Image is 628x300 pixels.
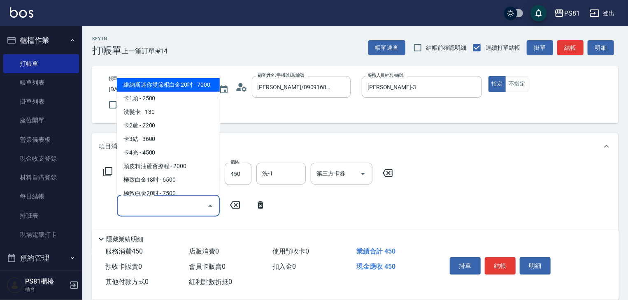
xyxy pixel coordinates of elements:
[564,8,580,18] div: PS81
[189,278,232,286] span: 紅利點數折抵 0
[3,30,79,51] button: 櫃檯作業
[356,263,395,270] span: 現金應收 450
[3,247,79,269] button: 預約管理
[530,5,547,21] button: save
[10,7,33,18] img: Logo
[3,269,79,290] button: 報表及分析
[426,44,467,52] span: 結帳前確認明細
[204,199,217,212] button: Close
[3,130,79,149] a: 營業儀表板
[109,83,211,96] input: YYYY/MM/DD hh:mm
[3,149,79,168] a: 現金收支登錄
[117,159,220,173] span: 頭皮精油蘆薈療程 - 2000
[117,187,220,200] span: 極致白金20吋 - 7500
[273,263,296,270] span: 扣入金 0
[3,73,79,92] a: 帳單列表
[3,206,79,225] a: 排班表
[105,247,143,255] span: 服務消費 450
[7,277,23,293] img: Person
[367,72,404,78] label: 服務人員姓名/編號
[588,40,614,55] button: 明細
[189,263,226,270] span: 會員卡販賣 0
[3,92,79,111] a: 掛單列表
[92,36,122,42] h2: Key In
[105,263,142,270] span: 預收卡販賣 0
[368,40,405,55] button: 帳單速查
[117,119,220,132] span: 卡2蘆 - 2200
[551,5,583,22] button: PS81
[117,146,220,159] span: 卡4光 - 4500
[122,46,168,56] span: 上一筆訂單:#14
[117,173,220,187] span: 極致白金18吋 - 6500
[25,277,67,286] h5: PS81櫃檯
[117,92,220,105] span: 卡1頭 - 2500
[356,247,395,255] span: 業績合計 450
[450,257,481,275] button: 掛單
[117,105,220,119] span: 洗髮卡 - 130
[3,54,79,73] a: 打帳單
[105,278,149,286] span: 其他付款方式 0
[109,76,126,82] label: 帳單日期
[92,45,122,56] h3: 打帳單
[3,225,79,244] a: 現場電腦打卡
[3,187,79,206] a: 每日結帳
[273,247,309,255] span: 使用預收卡 0
[520,257,551,275] button: 明細
[486,44,520,52] span: 連續打單結帳
[25,286,67,293] p: 櫃台
[230,159,239,165] label: 價格
[106,235,143,244] p: 隱藏業績明細
[214,80,234,99] button: Choose date, selected date is 2025-09-16
[505,76,528,92] button: 不指定
[258,72,305,78] label: 顧客姓名/手機號碼/編號
[485,257,516,275] button: 結帳
[117,132,220,146] span: 卡3結 - 3600
[586,6,618,21] button: 登出
[356,167,370,180] button: Open
[488,76,506,92] button: 指定
[3,111,79,130] a: 座位開單
[117,78,220,92] span: 維納斯迷你雙節棍白金20吋 - 7000
[3,168,79,187] a: 材料自購登錄
[99,142,123,151] p: 項目消費
[189,247,219,255] span: 店販消費 0
[527,40,553,55] button: 掛單
[92,133,618,159] div: 項目消費
[557,40,584,55] button: 結帳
